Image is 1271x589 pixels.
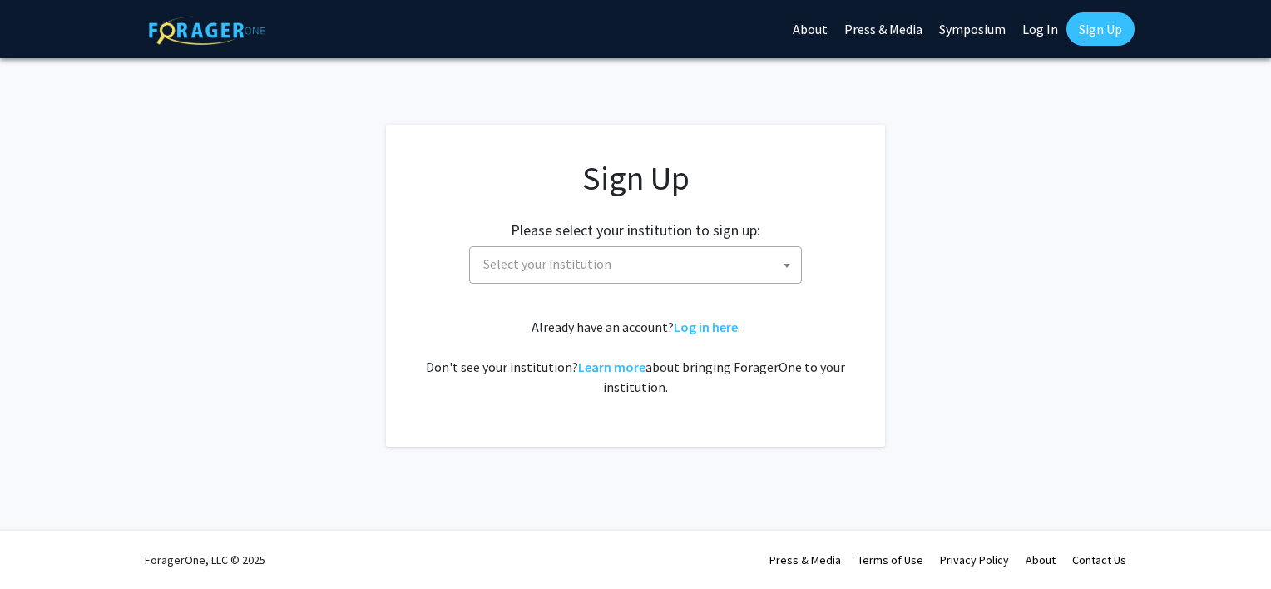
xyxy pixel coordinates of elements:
a: Terms of Use [858,552,923,567]
h1: Sign Up [419,158,852,198]
div: ForagerOne, LLC © 2025 [145,531,265,589]
a: Sign Up [1066,12,1135,46]
a: Learn more about bringing ForagerOne to your institution [578,359,645,375]
span: Select your institution [483,255,611,272]
a: Privacy Policy [940,552,1009,567]
h2: Please select your institution to sign up: [511,221,760,240]
div: Already have an account? . Don't see your institution? about bringing ForagerOne to your institut... [419,317,852,397]
a: Contact Us [1072,552,1126,567]
span: Select your institution [477,247,801,281]
img: ForagerOne Logo [149,16,265,45]
a: About [1026,552,1056,567]
span: Select your institution [469,246,802,284]
a: Press & Media [769,552,841,567]
a: Log in here [674,319,738,335]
